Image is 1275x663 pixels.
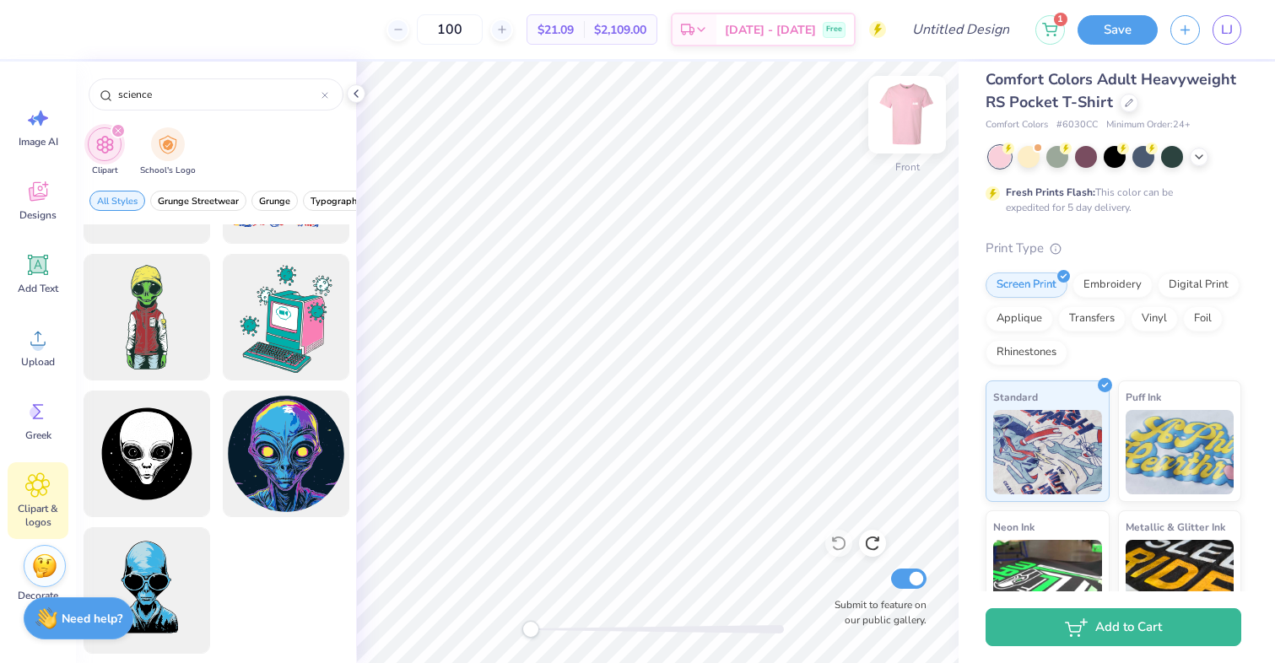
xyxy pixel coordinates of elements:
span: Neon Ink [993,518,1035,536]
button: Add to Cart [986,608,1241,646]
span: 1 [1054,13,1067,26]
img: School's Logo Image [159,135,177,154]
button: filter button [150,191,246,211]
span: School's Logo [140,164,196,177]
label: Submit to feature on our public gallery. [825,597,927,628]
span: Grunge Streetwear [158,195,239,208]
span: $21.09 [538,21,574,39]
span: Greek [25,429,51,442]
span: LJ [1221,20,1233,40]
span: [DATE] - [DATE] [725,21,816,39]
div: Vinyl [1131,306,1178,331]
div: Rhinestones [986,340,1067,365]
div: Screen Print [986,272,1067,298]
span: $2,109.00 [594,21,646,39]
span: Free [826,24,842,35]
div: Front [895,159,920,175]
div: This color can be expedited for 5 day delivery. [1006,185,1213,215]
span: Comfort Colors [986,118,1048,132]
span: All Styles [97,195,138,208]
span: Designs [19,208,57,222]
span: Typography [311,195,362,208]
div: Applique [986,306,1053,331]
span: # 6030CC [1056,118,1098,132]
div: Digital Print [1158,272,1240,298]
a: LJ [1213,15,1241,45]
div: Embroidery [1072,272,1153,298]
img: Puff Ink [1126,410,1234,494]
span: Decorate [18,589,58,602]
div: Foil [1183,306,1223,331]
img: Clipart Image [95,135,115,154]
span: Minimum Order: 24 + [1106,118,1191,132]
span: Add Text [18,282,58,295]
button: filter button [303,191,370,211]
button: filter button [89,191,145,211]
input: Untitled Design [899,13,1023,46]
strong: Fresh Prints Flash: [1006,186,1095,199]
button: filter button [88,127,122,177]
input: – – [417,14,483,45]
div: Print Type [986,239,1241,258]
img: Neon Ink [993,540,1102,624]
img: Standard [993,410,1102,494]
span: Clipart & logos [10,502,66,529]
img: Front [873,81,941,148]
span: Standard [993,388,1038,406]
button: 1 [1035,15,1065,45]
div: Accessibility label [522,621,539,638]
span: Puff Ink [1126,388,1161,406]
input: Try "Stars" [116,86,321,103]
strong: Need help? [62,611,122,627]
span: Comfort Colors Adult Heavyweight RS Pocket T-Shirt [986,69,1236,112]
img: Metallic & Glitter Ink [1126,540,1234,624]
div: filter for School's Logo [140,127,196,177]
div: Transfers [1058,306,1126,331]
span: Clipart [92,164,118,177]
div: filter for Clipart [88,127,122,177]
span: Image AI [19,135,58,148]
button: filter button [140,127,196,177]
button: Save [1078,15,1158,45]
button: filter button [251,191,298,211]
span: Upload [21,355,55,369]
span: Grunge [259,195,290,208]
span: Metallic & Glitter Ink [1126,518,1225,536]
